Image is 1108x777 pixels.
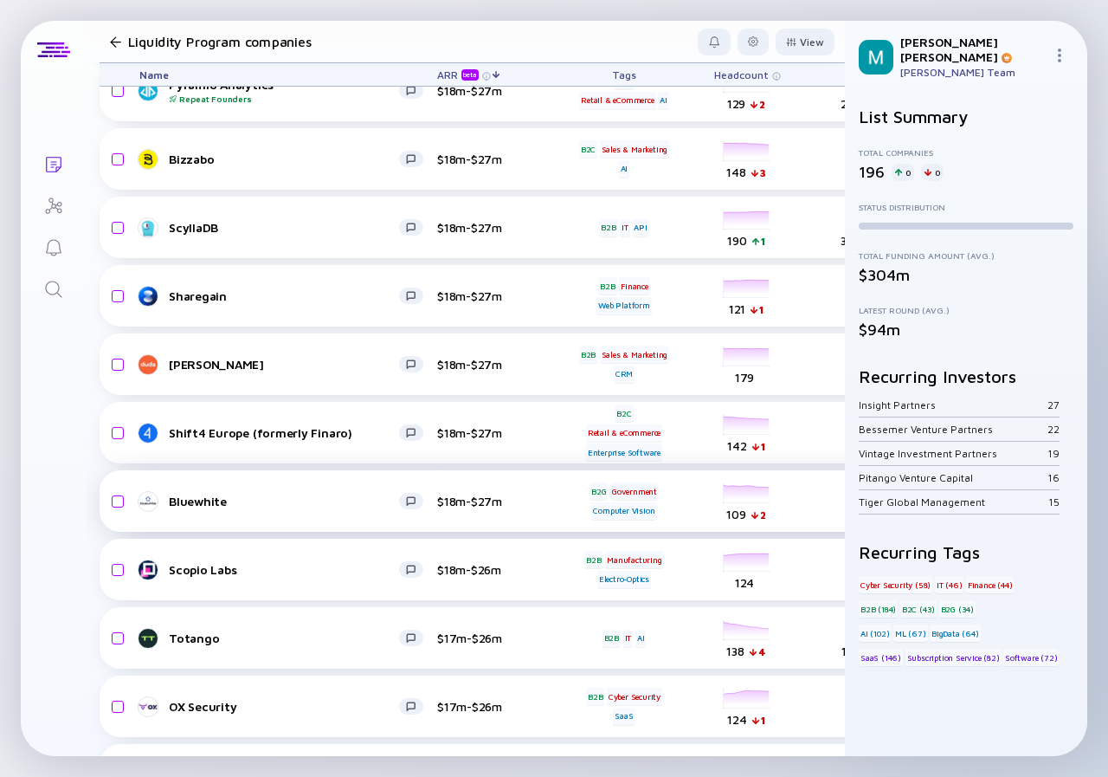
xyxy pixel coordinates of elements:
[859,471,1047,484] div: Pitango Venture Capital
[859,625,891,642] div: AI (102)
[126,63,437,86] div: Name
[602,630,621,647] div: B2B
[437,494,550,508] div: $18m-$27m
[596,297,652,314] div: Web Platform
[859,398,1047,411] div: Insight Partners
[579,92,655,109] div: Retail & eCommerce
[605,551,663,568] div: Manufacturing
[632,219,648,236] div: API
[169,94,399,104] div: Repeat Founders
[966,576,1015,593] div: Finance (44)
[437,68,482,81] div: ARR
[139,491,437,512] a: Bluewhite
[139,423,437,444] a: Shift4 Europe (formerly Finaro)
[21,142,86,184] a: Lists
[437,220,550,235] div: $18m-$27m
[437,357,550,372] div: $18m-$27m
[21,225,86,267] a: Reminders
[597,571,651,588] div: Electro-Optics
[930,625,981,642] div: BigData (64)
[859,542,1073,562] h2: Recurring Tags
[892,164,914,181] div: 0
[619,277,650,295] div: Finance
[599,219,617,236] div: B2B
[623,630,634,647] div: IT
[169,494,399,508] div: Bluewhite
[859,147,1073,158] div: Total Companies
[21,267,86,308] a: Search
[600,346,670,363] div: Sales & Marketing
[169,152,399,166] div: Bizzabo
[714,68,769,81] span: Headcount
[139,354,437,375] a: [PERSON_NAME]
[1003,649,1059,666] div: Software (72)
[1048,495,1060,508] div: 15
[900,66,1046,79] div: [PERSON_NAME] Team
[600,140,670,158] div: Sales & Marketing
[1047,447,1060,460] div: 19
[139,696,437,717] a: OX Security
[579,140,597,158] div: B2C
[614,366,635,383] div: CRM
[905,649,1002,666] div: Subscription Service (82)
[21,184,86,225] a: Investor Map
[591,502,656,520] div: Computer Vision
[139,560,437,580] a: Scopio Labs
[859,40,893,74] img: Mordechai Profile Picture
[859,447,1047,460] div: Vintage Investment Partners
[437,288,550,303] div: $18m-$27m
[437,83,550,98] div: $18m-$27m
[859,495,1048,508] div: Tiger Global Management
[586,444,662,461] div: Enterprise Software
[893,625,928,642] div: ML (67)
[859,107,1073,126] h2: List Summary
[859,649,903,666] div: SaaS (146)
[859,576,932,593] div: Cyber Security (58)
[139,77,437,104] a: Pyramid AnalyticsRepeat Founders
[169,357,399,372] div: [PERSON_NAME]
[169,77,399,104] div: Pyramid Analytics
[615,405,633,422] div: B2C
[859,163,885,181] div: 196
[584,551,602,568] div: B2B
[1047,398,1060,411] div: 27
[169,699,399,714] div: OX Security
[776,29,834,55] button: View
[169,425,399,440] div: Shift4 Europe (formerly Finaro)
[859,600,898,618] div: B2B (184)
[589,482,608,500] div: B2G
[128,34,312,49] h1: Liquidity Program companies
[461,69,479,81] div: beta
[169,288,399,303] div: Sharegain
[1053,49,1066,62] img: Menu
[586,688,604,705] div: B2B
[579,346,597,363] div: B2B
[437,152,550,166] div: $18m-$27m
[859,250,1073,261] div: Total Funding Amount (Avg.)
[939,600,976,618] div: B2G (34)
[921,164,944,181] div: 0
[437,562,550,577] div: $18m-$26m
[139,628,437,649] a: Totango
[1047,423,1060,436] div: 22
[610,482,659,500] div: Government
[613,708,635,725] div: SaaS
[139,149,437,170] a: Bizzabo
[859,266,1073,284] div: $304m
[169,631,399,645] div: Totango
[900,600,937,618] div: B2C (43)
[620,219,630,236] div: IT
[437,699,550,714] div: $17m-$26m
[935,576,964,593] div: IT (46)
[437,425,550,440] div: $18m-$27m
[576,63,673,86] div: Tags
[900,35,1046,64] div: [PERSON_NAME] [PERSON_NAME]
[139,286,437,307] a: Sharegain
[169,562,399,577] div: Scopio Labs
[859,202,1073,212] div: Status Distribution
[635,630,647,647] div: AI
[1047,471,1060,484] div: 16
[139,217,437,238] a: ScyllaDB
[859,321,1073,339] div: $94m
[169,220,399,235] div: ScyllaDB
